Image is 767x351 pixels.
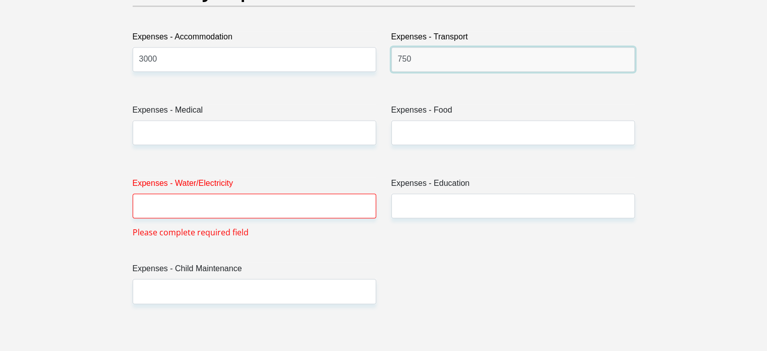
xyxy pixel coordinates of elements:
label: Expenses - Food [391,104,635,120]
input: Expenses - Water/Electricity [133,193,376,218]
input: Expenses - Child Maintenance [133,279,376,304]
input: Expenses - Food [391,120,635,145]
label: Expenses - Water/Electricity [133,177,376,193]
label: Expenses - Medical [133,104,376,120]
label: Expenses - Transport [391,31,635,47]
span: Please complete required field [133,226,249,238]
label: Expenses - Child Maintenance [133,263,376,279]
label: Expenses - Accommodation [133,31,376,47]
input: Expenses - Accommodation [133,47,376,72]
label: Expenses - Education [391,177,635,193]
input: Expenses - Transport [391,47,635,72]
input: Expenses - Education [391,193,635,218]
input: Expenses - Medical [133,120,376,145]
